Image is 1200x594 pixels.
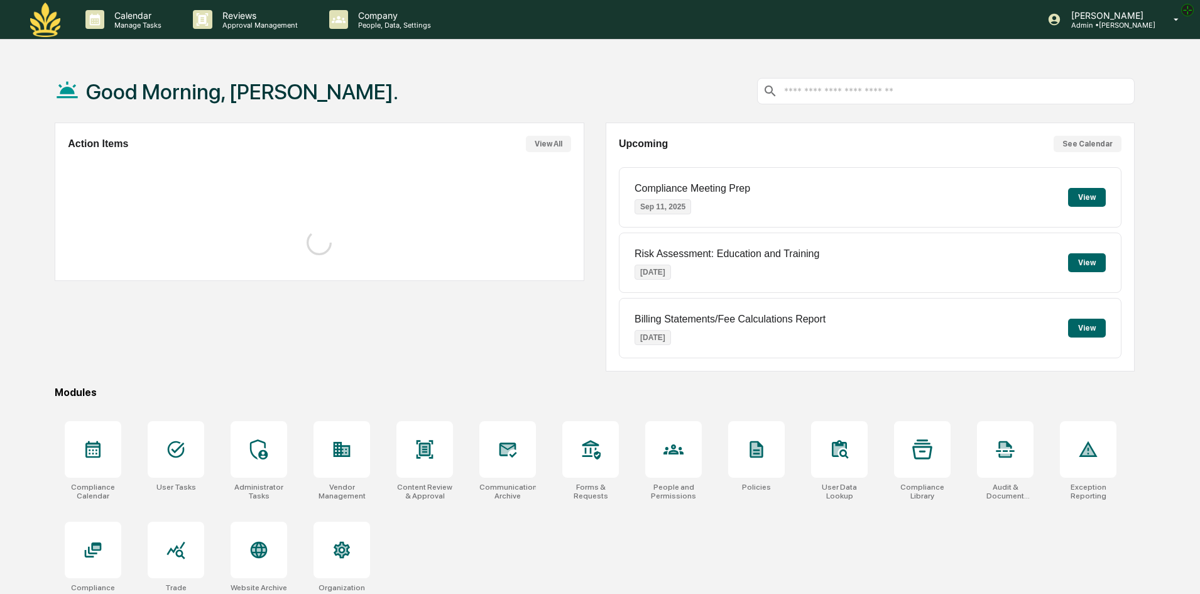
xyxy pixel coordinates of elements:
div: Forms & Requests [562,483,619,500]
div: Compliance Library [894,483,951,500]
h2: Upcoming [619,138,668,150]
button: View [1068,253,1106,272]
p: Company [348,10,437,21]
div: User Tasks [156,483,196,492]
div: People and Permissions [645,483,702,500]
div: Communications Archive [479,483,536,500]
p: Admin • [PERSON_NAME] [1061,21,1155,30]
div: Exception Reporting [1060,483,1116,500]
p: Billing Statements/Fee Calculations Report [635,314,826,325]
div: Content Review & Approval [396,483,453,500]
div: Policies [742,483,771,492]
img: logo [30,3,60,37]
p: People, Data, Settings [348,21,437,30]
div: Compliance Calendar [65,483,121,500]
button: View [1068,319,1106,338]
div: Vendor Management [314,483,370,500]
h1: Good Morning, [PERSON_NAME]. [86,79,398,104]
p: [DATE] [635,330,671,345]
div: Website Archive [231,583,287,592]
p: Approval Management [212,21,304,30]
button: View [1068,188,1106,207]
div: Audit & Document Logs [977,483,1034,500]
p: Manage Tasks [104,21,168,30]
p: Risk Assessment: Education and Training [635,248,819,260]
div: User Data Lookup [811,483,868,500]
h2: Action Items [68,138,128,150]
div: Modules [55,387,1135,399]
p: [DATE] [635,265,671,280]
button: See Calendar [1054,136,1121,152]
p: Calendar [104,10,168,21]
div: Administrator Tasks [231,483,287,500]
p: Reviews [212,10,304,21]
p: [PERSON_NAME] [1061,10,1155,21]
p: Sep 11, 2025 [635,199,691,214]
button: View All [526,136,571,152]
p: Compliance Meeting Prep [635,183,750,194]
